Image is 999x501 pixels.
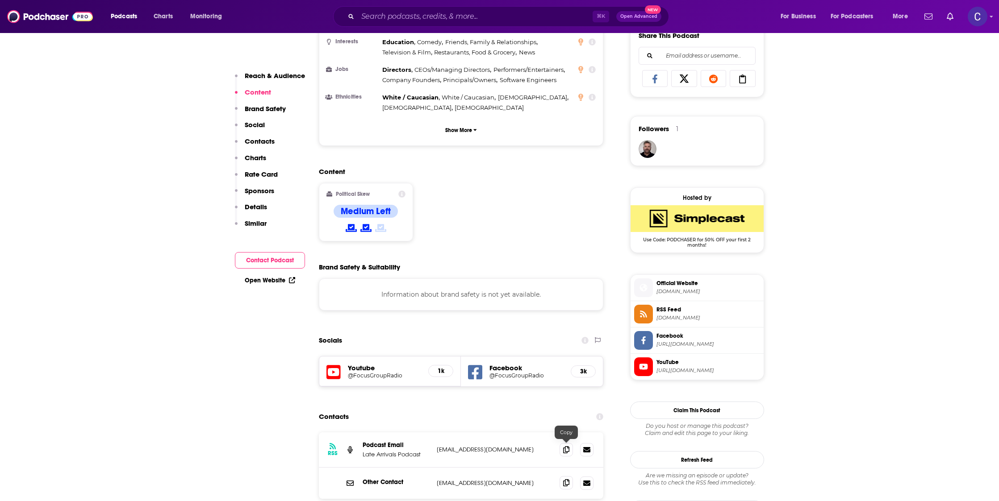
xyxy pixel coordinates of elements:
button: Contact Podcast [235,252,305,269]
a: RSS Feed[DOMAIN_NAME] [634,305,760,323]
div: Are we missing an episode or update? Use this to check the RSS feed immediately. [630,472,764,486]
button: Refresh Feed [630,451,764,468]
div: Domain: [DOMAIN_NAME] [23,23,98,30]
span: For Podcasters [831,10,874,23]
span: Charts [154,10,173,23]
button: Details [235,203,267,219]
button: Sponsors [235,186,274,203]
button: Open AdvancedNew [616,11,661,22]
span: bleav.com [656,288,760,295]
h2: Brand Safety & Suitability [319,263,400,271]
input: Email address or username... [646,47,748,64]
p: Reach & Audience [245,71,305,80]
p: Rate Card [245,170,278,178]
p: Contacts [245,137,275,145]
a: Open Website [245,277,295,284]
div: Information about brand safety is not yet available. [319,278,604,311]
span: Directors [382,66,411,73]
span: Do you host or manage this podcast? [630,422,764,430]
span: Followers [639,124,669,133]
p: Late Arrivals Podcast [363,451,430,458]
h4: Medium Left [341,206,391,217]
button: open menu [104,9,149,24]
a: Copy Link [730,70,756,87]
h3: Interests [326,39,379,45]
button: open menu [825,9,886,24]
a: Show notifications dropdown [921,9,936,24]
h3: Ethnicities [326,94,379,100]
span: , [442,92,496,103]
a: Facebook[URL][DOMAIN_NAME] [634,331,760,350]
span: , [382,37,415,47]
p: Details [245,203,267,211]
span: , [493,65,565,75]
img: User Profile [968,7,987,26]
span: [DEMOGRAPHIC_DATA] [498,94,567,101]
button: Contacts [235,137,275,153]
span: For Business [781,10,816,23]
p: Brand Safety [245,104,286,113]
p: Charts [245,153,266,162]
h5: @FocusGroupRadio [489,372,564,379]
span: YouTube [656,358,760,366]
h5: 1k [436,367,446,375]
span: , [445,37,538,47]
p: Show More [445,127,472,133]
div: Claim and edit this page to your liking. [630,422,764,437]
h2: Political Skew [336,191,370,197]
span: Restaurants, Food & Grocery [434,49,515,56]
p: Similar [245,219,267,228]
span: New [645,5,661,14]
span: https://www.youtube.com/@FocusGroupRadio [656,367,760,374]
span: RSS Feed [656,306,760,314]
span: Friends, Family & Relationships [445,38,536,46]
a: Show notifications dropdown [943,9,957,24]
span: Official Website [656,279,760,287]
span: Education [382,38,414,46]
h2: Contacts [319,408,349,425]
button: Charts [235,153,266,170]
div: Copy [555,426,578,439]
span: Television & Film [382,49,431,56]
span: [DEMOGRAPHIC_DATA] [382,104,451,111]
img: tribury [639,140,656,158]
span: https://www.facebook.com/FocusGroupRadio [656,341,760,348]
span: Comedy [417,38,442,46]
h5: 3k [578,368,588,375]
span: , [414,65,491,75]
span: , [382,65,413,75]
p: Sponsors [245,186,274,195]
a: Share on Reddit [701,70,727,87]
span: Principals/Owners [443,76,496,83]
span: More [893,10,908,23]
h3: RSS [328,450,338,457]
span: News [519,49,535,56]
button: open menu [886,9,919,24]
img: Podchaser - Follow, Share and Rate Podcasts [7,8,93,25]
span: Monitoring [190,10,222,23]
a: Share on Facebook [642,70,668,87]
span: , [417,37,443,47]
button: Claim This Podcast [630,402,764,419]
div: 1 [676,125,678,133]
a: YouTube[URL][DOMAIN_NAME] [634,357,760,376]
img: tab_domain_overview_orange.svg [24,52,31,59]
div: Keywords by Traffic [99,53,150,58]
span: feeds.simplecast.com [656,315,760,321]
h3: Jobs [326,66,379,72]
button: Show profile menu [968,7,987,26]
h5: Facebook [489,364,564,372]
div: Domain Overview [34,53,80,58]
h5: @FocusGroupRadio [348,372,422,379]
div: Search followers [639,47,756,65]
span: , [382,47,432,58]
span: Podcasts [111,10,137,23]
button: Reach & Audience [235,71,305,88]
p: [EMAIL_ADDRESS][DOMAIN_NAME] [437,479,553,487]
div: v 4.0.25 [25,14,44,21]
span: Open Advanced [620,14,657,19]
img: logo_orange.svg [14,14,21,21]
img: website_grey.svg [14,23,21,30]
button: Content [235,88,271,104]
